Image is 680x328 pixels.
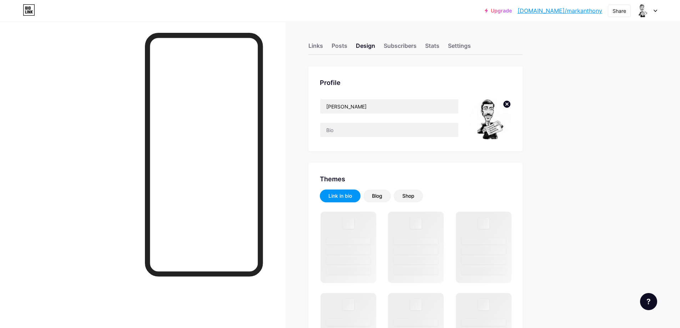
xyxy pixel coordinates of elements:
[470,99,511,140] img: markanthony
[384,41,417,54] div: Subscribers
[448,41,471,54] div: Settings
[636,4,650,17] img: markanthony
[402,192,414,200] div: Shop
[320,78,511,87] div: Profile
[328,192,352,200] div: Link in bio
[613,7,626,15] div: Share
[356,41,375,54] div: Design
[372,192,382,200] div: Blog
[485,8,512,14] a: Upgrade
[320,174,511,184] div: Themes
[320,123,458,137] input: Bio
[518,6,602,15] a: [DOMAIN_NAME]/markanthony
[332,41,347,54] div: Posts
[425,41,439,54] div: Stats
[308,41,323,54] div: Links
[320,99,458,113] input: Name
